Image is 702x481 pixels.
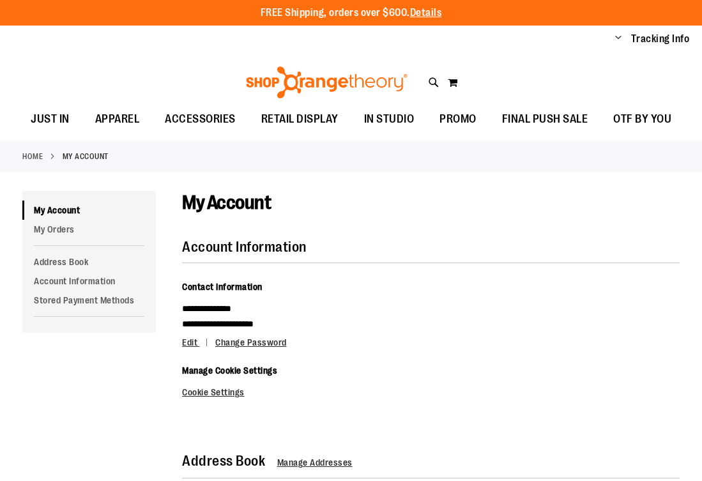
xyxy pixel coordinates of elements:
span: JUST IN [31,105,70,134]
a: Manage Addresses [277,457,353,468]
strong: My Account [63,151,109,162]
a: Edit [182,337,213,347]
span: RETAIL DISPLAY [261,105,339,134]
strong: Account Information [182,239,307,255]
span: IN STUDIO [364,105,415,134]
span: APPAREL [95,105,140,134]
a: Change Password [215,337,287,347]
span: FINAL PUSH SALE [502,105,588,134]
a: Details [410,7,442,19]
span: Manage Cookie Settings [182,365,277,376]
p: FREE Shipping, orders over $600. [261,6,442,20]
a: Tracking Info [631,32,690,46]
a: Cookie Settings [182,387,245,397]
span: Contact Information [182,282,263,292]
a: Home [22,151,43,162]
span: Edit [182,337,197,347]
a: Account Information [22,271,156,291]
span: PROMO [439,105,477,134]
span: ACCESSORIES [165,105,236,134]
strong: Address Book [182,453,265,469]
a: Address Book [22,252,156,271]
button: Account menu [615,33,622,45]
a: Stored Payment Methods [22,291,156,310]
span: My Account [182,192,271,213]
img: Shop Orangetheory [244,66,409,98]
span: OTF BY YOU [613,105,671,134]
a: My Orders [22,220,156,239]
a: My Account [22,201,156,220]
